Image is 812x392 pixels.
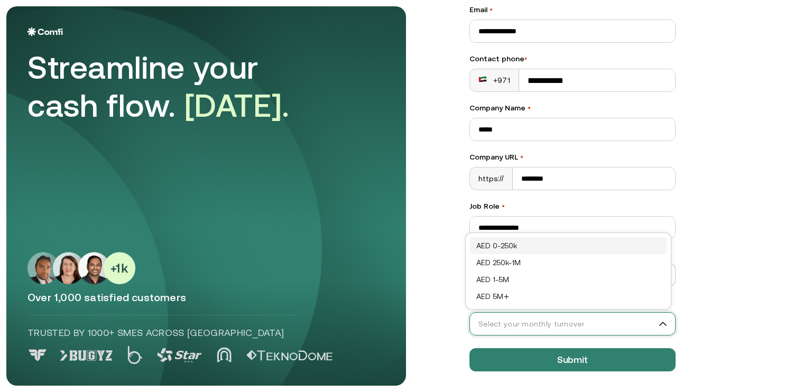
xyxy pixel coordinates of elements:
[217,347,232,362] img: Logo 4
[60,350,113,361] img: Logo 1
[127,346,142,364] img: Logo 2
[470,288,667,305] div: AED 5M+
[469,152,676,163] label: Company URL
[470,254,667,271] div: AED 250k-1M
[246,350,333,361] img: Logo 5
[520,153,523,161] span: •
[476,240,660,251] div: AED 0-250k
[502,202,505,210] span: •
[469,348,676,371] button: Submit
[469,53,676,64] div: Contact phone
[478,75,510,86] div: +971
[27,49,324,125] div: Streamline your cash flow.
[476,257,660,268] div: AED 250k-1M
[27,291,385,304] p: Over 1,000 satisfied customers
[524,54,527,63] span: •
[27,326,299,340] p: Trusted by 1000+ SMEs across [GEOGRAPHIC_DATA]
[476,291,660,302] div: AED 5M+
[470,167,513,190] div: https://
[27,27,63,36] img: Logo
[476,274,660,285] div: AED 1-5M
[469,4,676,15] label: Email
[470,271,667,288] div: AED 1-5M
[157,348,202,362] img: Logo 3
[469,102,676,114] label: Company Name
[528,104,531,112] span: •
[469,201,676,212] label: Job Role
[27,349,48,361] img: Logo 0
[184,87,290,124] span: [DATE].
[470,237,667,254] div: AED 0-250k
[490,5,493,14] span: •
